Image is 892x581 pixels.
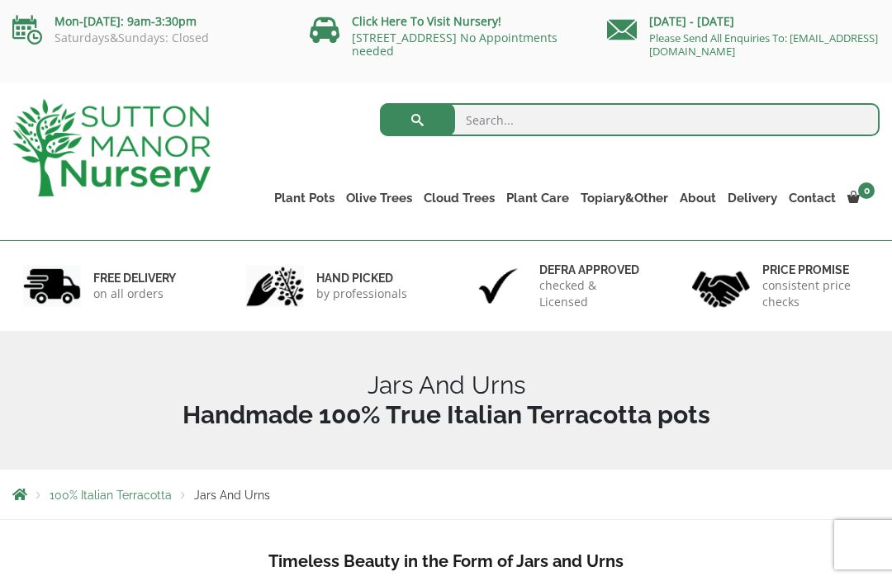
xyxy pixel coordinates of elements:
[762,277,869,310] p: consistent price checks
[93,271,176,286] h6: FREE DELIVERY
[649,31,878,59] a: Please Send All Enquiries To: [EMAIL_ADDRESS][DOMAIN_NAME]
[762,262,869,277] h6: Price promise
[674,187,722,210] a: About
[268,187,340,210] a: Plant Pots
[12,99,211,196] img: logo
[12,371,880,430] h1: Jars And Urns
[352,13,501,29] a: Click Here To Visit Nursery!
[268,551,624,571] b: Timeless Beauty in the Form of Jars and Urns
[316,286,407,302] p: by professionals
[12,488,880,501] nav: Breadcrumbs
[539,277,646,310] p: checked & Licensed
[607,12,880,31] p: [DATE] - [DATE]
[575,187,674,210] a: Topiary&Other
[501,187,575,210] a: Plant Care
[93,286,176,302] p: on all orders
[340,187,418,210] a: Olive Trees
[539,262,646,277] h6: Defra approved
[469,265,527,307] img: 3.jpg
[842,187,880,210] a: 0
[858,182,875,199] span: 0
[380,103,880,136] input: Search...
[783,187,842,210] a: Contact
[316,271,407,286] h6: hand picked
[692,261,750,311] img: 4.jpg
[12,12,285,31] p: Mon-[DATE]: 9am-3:30pm
[194,489,270,502] span: Jars And Urns
[722,187,783,210] a: Delivery
[23,265,81,307] img: 1.jpg
[418,187,501,210] a: Cloud Trees
[50,489,172,502] a: 100% Italian Terracotta
[246,265,304,307] img: 2.jpg
[12,31,285,45] p: Saturdays&Sundays: Closed
[352,30,557,59] a: [STREET_ADDRESS] No Appointments needed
